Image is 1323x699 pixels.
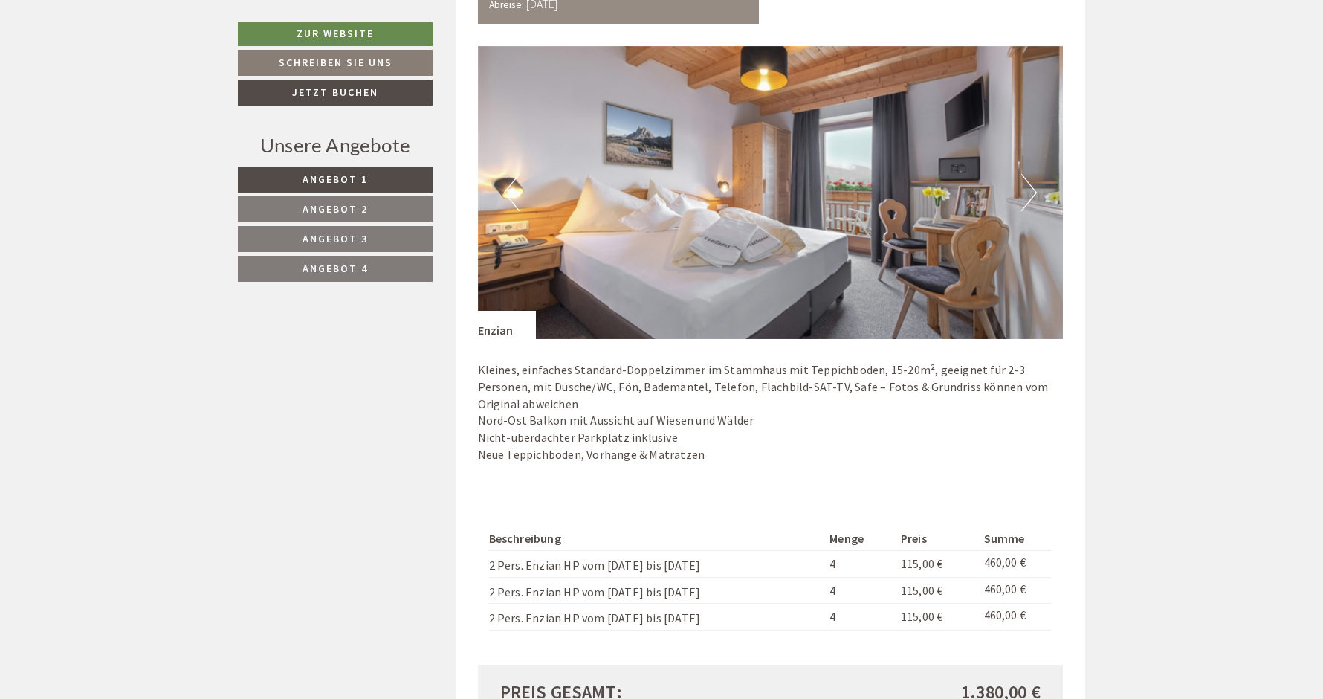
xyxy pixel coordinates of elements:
a: Schreiben Sie uns [238,50,433,76]
span: Angebot 1 [303,173,368,186]
td: 460,00 € [978,550,1052,577]
small: 13:39 [23,73,236,83]
a: Jetzt buchen [238,80,433,106]
td: 2 Pers. Enzian HP vom [DATE] bis [DATE] [489,550,824,577]
td: 2 Pers. Enzian HP vom [DATE] bis [DATE] [489,604,824,631]
img: image [478,46,1064,339]
button: Previous [504,174,520,211]
div: [DATE] [265,12,320,37]
div: Unsere Angebote [238,132,433,159]
th: Preis [895,527,978,550]
th: Beschreibung [489,527,824,550]
span: 115,00 € [901,556,943,571]
th: Summe [978,527,1052,550]
td: 460,00 € [978,577,1052,604]
span: Angebot 4 [303,262,368,275]
div: Guten Tag, wie können wir Ihnen helfen? [12,41,243,86]
td: 4 [824,550,894,577]
button: Senden [496,392,586,418]
td: 4 [824,604,894,631]
td: 460,00 € [978,604,1052,631]
p: Kleines, einfaches Standard-Doppelzimmer im Stammhaus mit Teppichboden, 15-20m², geeignet für 2-3... [478,361,1064,463]
a: Zur Website [238,22,433,46]
span: 115,00 € [901,583,943,598]
td: 4 [824,577,894,604]
td: 2 Pers. Enzian HP vom [DATE] bis [DATE] [489,577,824,604]
button: Next [1021,174,1037,211]
div: [GEOGRAPHIC_DATA] [23,44,236,56]
div: Enzian [478,311,536,339]
span: 115,00 € [901,609,943,624]
span: Angebot 3 [303,232,368,245]
th: Menge [824,527,894,550]
span: Angebot 2 [303,202,368,216]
